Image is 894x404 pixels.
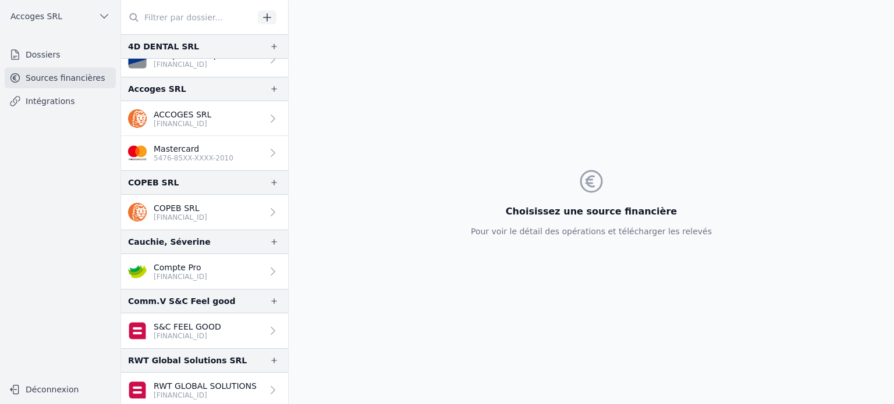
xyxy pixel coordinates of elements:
[154,380,257,392] p: RWT GLOBAL SOLUTIONS
[154,391,257,400] p: [FINANCIAL_ID]
[121,254,288,289] a: Compte Pro [FINANCIAL_ID]
[154,202,207,214] p: COPEB SRL
[128,40,199,53] div: 4D DENTAL SRL
[121,136,288,170] a: Mastercard 5476-85XX-XXXX-2010
[471,205,712,219] h3: Choisissez une source financière
[10,10,62,22] span: Accoges SRL
[471,226,712,237] p: Pour voir le détail des opérations et télécharger les relevés
[121,42,288,77] a: Compte à vue professionnel [FINANCIAL_ID]
[128,353,247,367] div: RWT Global Solutions SRL
[154,272,207,281] p: [FINANCIAL_ID]
[154,262,207,273] p: Compte Pro
[128,144,147,162] img: imageedit_2_6530439554.png
[154,143,233,155] p: Mastercard
[5,380,116,399] button: Déconnexion
[154,119,211,128] p: [FINANCIAL_ID]
[128,235,211,249] div: Cauchie, Séverine
[5,91,116,112] a: Intégrations
[128,262,147,281] img: crelan.png
[154,109,211,120] p: ACCOGES SRL
[121,7,254,28] input: Filtrer par dossier...
[154,213,207,222] p: [FINANCIAL_ID]
[128,109,147,128] img: ing.png
[154,321,221,333] p: S&C FEEL GOOD
[128,294,235,308] div: Comm.V S&C Feel good
[5,44,116,65] a: Dossiers
[121,195,288,230] a: COPEB SRL [FINANCIAL_ID]
[5,67,116,88] a: Sources financières
[121,313,288,348] a: S&C FEEL GOOD [FINANCIAL_ID]
[121,101,288,136] a: ACCOGES SRL [FINANCIAL_ID]
[128,50,147,69] img: VAN_BREDA_JVBABE22XXX.png
[154,331,221,341] p: [FINANCIAL_ID]
[154,153,233,163] p: 5476-85XX-XXXX-2010
[128,82,186,96] div: Accoges SRL
[154,60,262,69] p: [FINANCIAL_ID]
[128,203,147,221] img: ing.png
[128,381,147,399] img: belfius.png
[128,176,179,190] div: COPEB SRL
[5,7,116,26] button: Accoges SRL
[128,321,147,340] img: belfius.png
